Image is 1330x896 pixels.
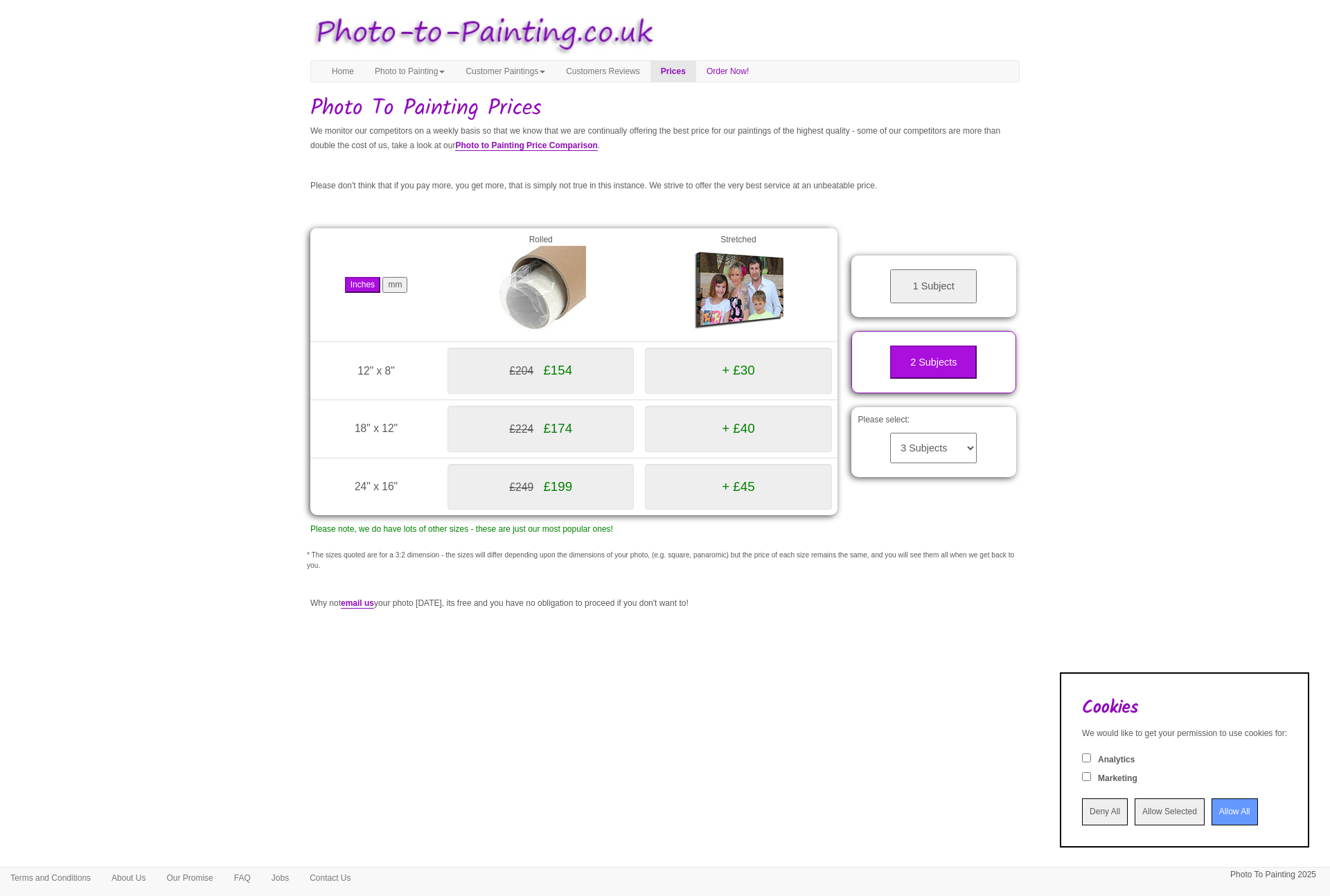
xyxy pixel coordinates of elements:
[310,522,837,537] p: Please note, we do have lots of other sizes - these are just our most popular ones!
[1082,798,1128,825] input: Deny All
[722,363,754,377] span: + £30
[156,868,223,888] a: Our Promise
[543,363,572,377] span: £154
[455,61,556,82] a: Customer Paintings
[355,422,398,434] span: 18" x 12"
[1082,728,1287,740] div: We would like to get your permission to use cookies for:
[693,246,783,336] img: Gallery Wrap
[357,365,395,377] span: 12" x 8"
[321,61,364,82] a: Home
[623,733,707,753] iframe: fb:like Facebook Social Plugin
[722,479,754,494] span: + £45
[496,246,586,336] img: Rolled
[1082,698,1287,718] h2: Cookies
[261,868,299,888] a: Jobs
[355,481,398,492] span: 24" x 16"
[442,229,639,342] td: Rolled
[101,868,156,888] a: About Us
[224,868,261,888] a: FAQ
[639,229,837,342] td: Stretched
[650,61,696,82] a: Prices
[851,407,1017,477] div: Please select:
[310,596,1020,611] p: Why not your photo [DATE], its free and you have no obligation to proceed if you don't want to!
[299,868,361,888] a: Contact Us
[307,550,1023,571] p: * The sizes quoted are for a 3:2 dimension - the sizes will differ depending upon the dimensions ...
[1230,868,1316,882] p: Photo To Painting 2025
[509,365,533,377] span: £204
[722,421,754,436] span: + £40
[890,269,977,303] button: 1 Subject
[1098,754,1135,766] label: Analytics
[341,598,374,609] a: email us
[890,346,977,379] button: 2 Subjects
[345,277,380,293] button: Inches
[509,481,533,493] span: £249
[303,7,658,60] img: Photo to Painting
[509,423,533,435] span: £224
[1212,798,1258,825] input: Allow All
[310,124,1020,153] p: We monitor our competitors on a weekly basis so that we know that we are continually offering the...
[696,61,759,82] a: Order Now!
[556,61,650,82] a: Customers Reviews
[382,277,407,293] button: mm
[1135,798,1205,825] input: Allow Selected
[364,61,455,82] a: Photo to Painting
[310,179,1020,193] p: Please don't think that if you pay more, you get more, that is simply not true in this instance. ...
[310,96,1020,120] h1: Photo To Painting Prices
[543,421,572,436] span: £174
[543,479,572,494] span: £199
[455,141,597,151] a: Photo to Painting Price Comparison
[1098,773,1137,785] label: Marketing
